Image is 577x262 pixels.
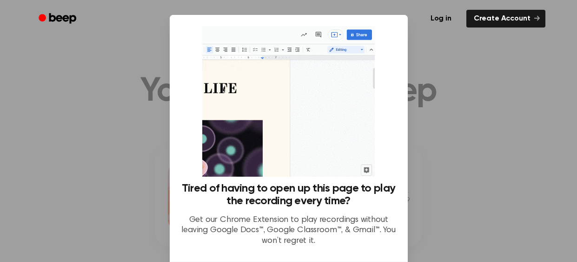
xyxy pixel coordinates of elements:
[202,26,375,177] img: Beep extension in action
[181,215,397,247] p: Get our Chrome Extension to play recordings without leaving Google Docs™, Google Classroom™, & Gm...
[466,10,545,28] a: Create Account
[181,182,397,207] h3: Tired of having to open up this page to play the recording every time?
[32,10,85,28] a: Beep
[421,8,461,29] a: Log in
